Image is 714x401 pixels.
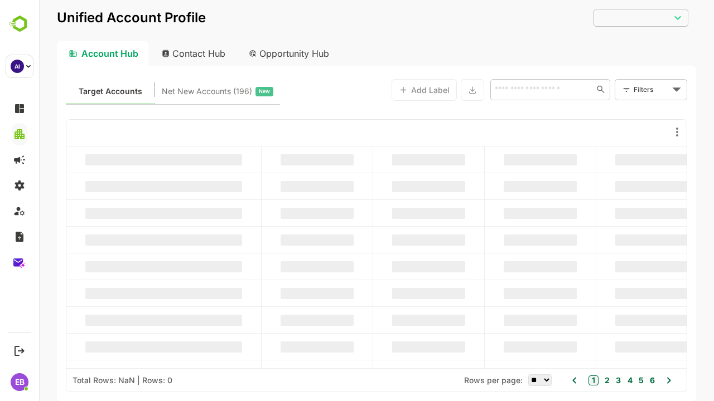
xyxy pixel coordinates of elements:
[6,13,34,35] img: BambooboxLogoMark.f1c84d78b4c51b1a7b5f700c9845e183.svg
[425,375,484,385] span: Rows per page:
[12,343,27,358] button: Logout
[353,79,418,101] button: Add Label
[608,374,616,387] button: 6
[123,84,234,99] div: Newly surfaced ICP-fit accounts from Intent, Website, LinkedIn, and other engagement signals.
[549,375,559,385] button: 1
[597,374,605,387] button: 5
[422,79,445,101] button: Export the selected data as CSV
[201,41,300,66] div: Opportunity Hub
[220,84,231,99] span: New
[123,84,213,99] span: Net New Accounts ( 196 )
[114,41,196,66] div: Contact Hub
[18,41,109,66] div: Account Hub
[574,374,582,387] button: 3
[586,374,594,387] button: 4
[554,8,649,27] div: ​
[40,84,103,99] span: Known accounts you’ve identified to target - imported from CRM, Offline upload, or promoted from ...
[594,78,648,101] div: Filters
[595,84,630,95] div: Filters
[18,11,167,25] p: Unified Account Profile
[563,374,571,387] button: 2
[11,373,28,391] div: EB
[11,60,24,73] div: AI
[33,375,133,385] div: Total Rows: NaN | Rows: 0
